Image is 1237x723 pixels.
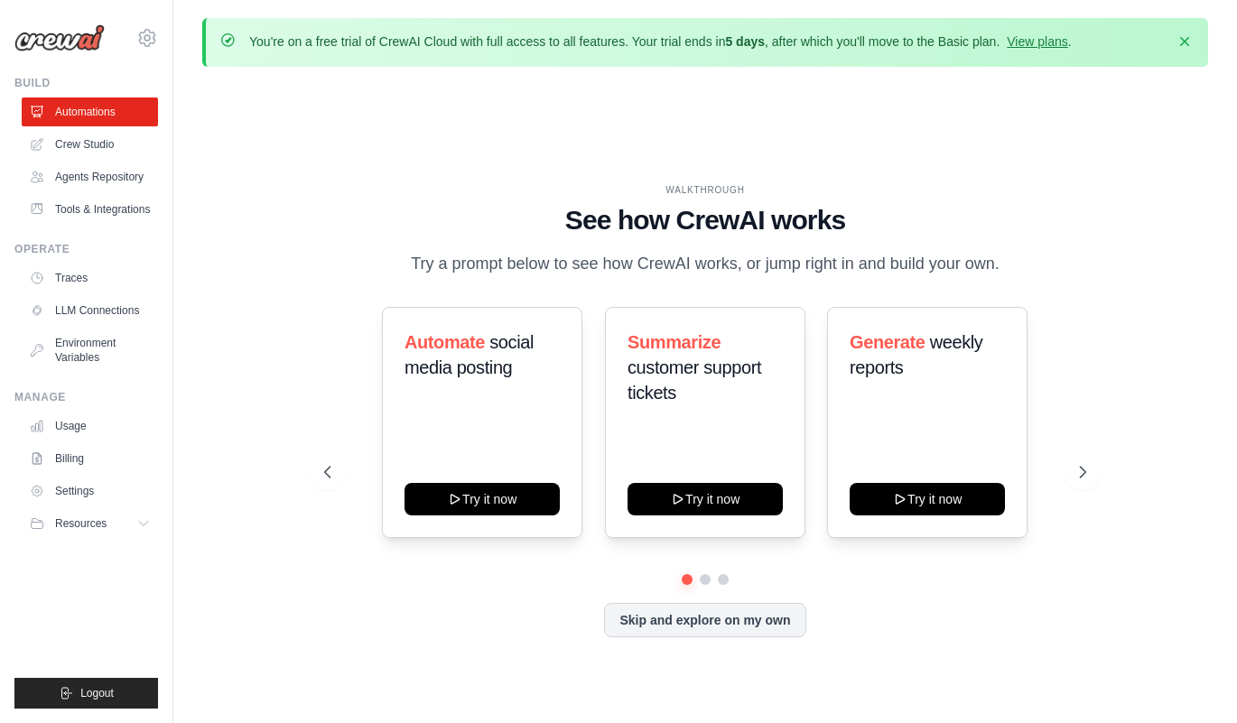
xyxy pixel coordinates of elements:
[22,130,158,159] a: Crew Studio
[628,332,721,352] span: Summarize
[249,32,1072,51] p: You're on a free trial of CrewAI Cloud with full access to all features. Your trial ends in , aft...
[22,296,158,325] a: LLM Connections
[628,483,783,515] button: Try it now
[22,444,158,473] a: Billing
[22,509,158,538] button: Resources
[22,264,158,292] a: Traces
[80,686,114,700] span: Logout
[14,24,105,51] img: Logo
[402,251,1009,277] p: Try a prompt below to see how CrewAI works, or jump right in and build your own.
[55,516,107,531] span: Resources
[850,332,982,377] span: weekly reports
[324,204,1085,236] h1: See how CrewAI works
[22,162,158,191] a: Agents Repository
[324,183,1085,197] div: WALKTHROUGH
[405,483,560,515] button: Try it now
[14,678,158,709] button: Logout
[14,390,158,404] div: Manage
[850,483,1005,515] button: Try it now
[405,332,534,377] span: social media posting
[628,357,761,403] span: customer support tickets
[22,412,158,440] a: Usage
[604,603,805,637] button: Skip and explore on my own
[14,76,158,90] div: Build
[22,195,158,224] a: Tools & Integrations
[1007,34,1067,49] a: View plans
[14,242,158,256] div: Operate
[22,329,158,372] a: Environment Variables
[22,97,158,126] a: Automations
[725,34,765,49] strong: 5 days
[850,332,925,352] span: Generate
[405,332,485,352] span: Automate
[22,477,158,505] a: Settings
